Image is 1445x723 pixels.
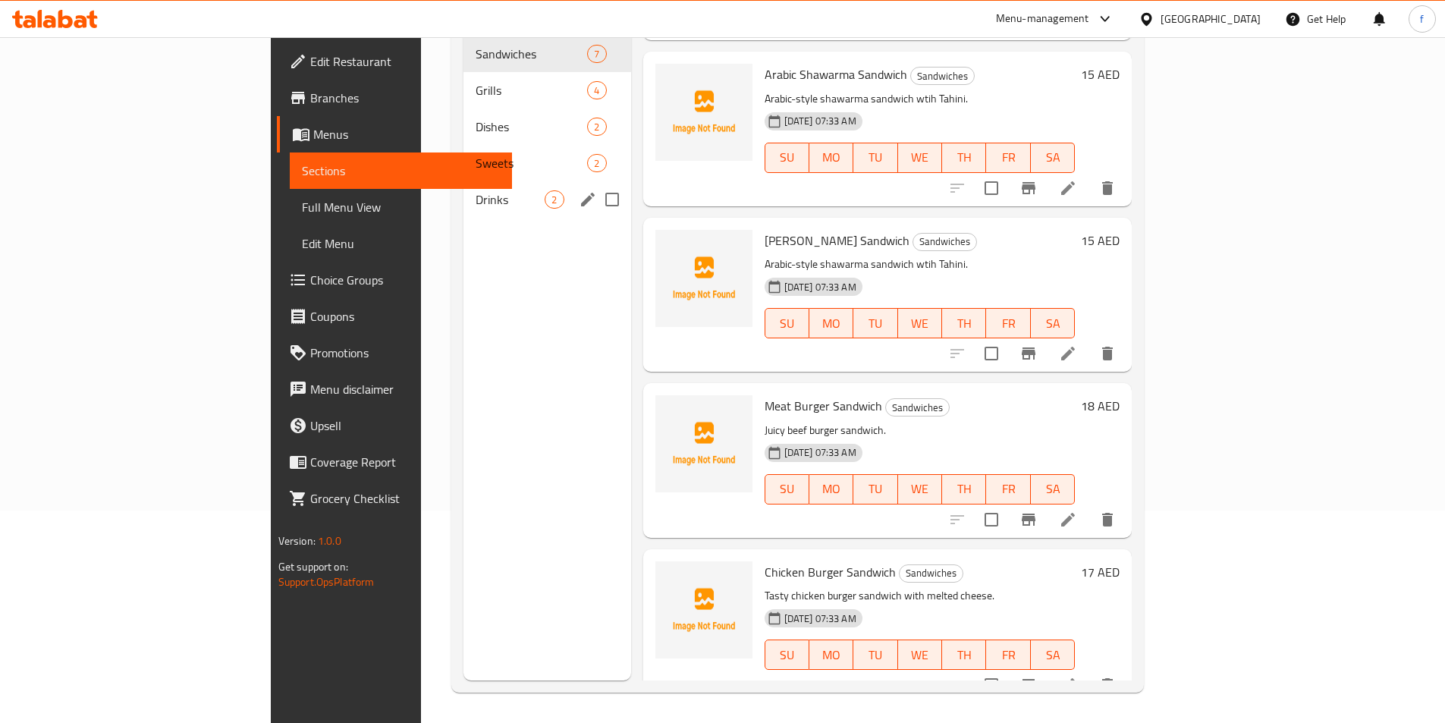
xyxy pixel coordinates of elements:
[277,116,512,152] a: Menus
[859,146,891,168] span: TU
[904,478,936,500] span: WE
[1089,335,1126,372] button: delete
[476,154,587,172] span: Sweets
[1037,478,1069,500] span: SA
[588,83,605,98] span: 4
[765,421,1076,440] p: Juicy beef burger sandwich.
[278,572,375,592] a: Support.OpsPlatform
[463,36,630,72] div: Sandwiches7
[310,271,500,289] span: Choice Groups
[942,474,986,505] button: TH
[765,308,809,338] button: SU
[778,280,862,294] span: [DATE] 07:33 AM
[1059,511,1077,529] a: Edit menu item
[986,640,1030,670] button: FR
[765,63,907,86] span: Arabic Shawarma Sandwich
[913,233,976,250] span: Sandwiches
[310,307,500,325] span: Coupons
[476,81,587,99] span: Grills
[277,298,512,335] a: Coupons
[815,146,847,168] span: MO
[310,89,500,107] span: Branches
[655,561,752,659] img: Chicken Burger Sandwich
[904,313,936,335] span: WE
[904,644,936,666] span: WE
[463,108,630,145] div: Dishes2
[1089,170,1126,206] button: delete
[815,644,847,666] span: MO
[899,564,963,583] div: Sandwiches
[809,308,853,338] button: MO
[302,234,500,253] span: Edit Menu
[310,52,500,71] span: Edit Restaurant
[1010,501,1047,538] button: Branch-specific-item
[948,644,980,666] span: TH
[1089,667,1126,703] button: delete
[1010,335,1047,372] button: Branch-specific-item
[1059,676,1077,694] a: Edit menu item
[904,146,936,168] span: WE
[277,262,512,298] a: Choice Groups
[898,474,942,505] button: WE
[778,611,862,626] span: [DATE] 07:33 AM
[277,43,512,80] a: Edit Restaurant
[771,313,803,335] span: SU
[765,474,809,505] button: SU
[277,480,512,517] a: Grocery Checklist
[1089,501,1126,538] button: delete
[277,407,512,444] a: Upsell
[771,644,803,666] span: SU
[996,10,1089,28] div: Menu-management
[765,90,1076,108] p: Arabic-style shawarma sandwich wtih Tahini.
[476,45,587,63] span: Sandwiches
[277,335,512,371] a: Promotions
[587,118,606,136] div: items
[588,47,605,61] span: 7
[771,478,803,500] span: SU
[778,445,862,460] span: [DATE] 07:33 AM
[853,640,897,670] button: TU
[853,474,897,505] button: TU
[1037,313,1069,335] span: SA
[310,453,500,471] span: Coverage Report
[463,181,630,218] div: Drinks2edit
[278,531,316,551] span: Version:
[1031,143,1075,173] button: SA
[278,557,348,577] span: Get support on:
[975,669,1007,701] span: Select to update
[277,444,512,480] a: Coverage Report
[942,640,986,670] button: TH
[992,644,1024,666] span: FR
[809,640,853,670] button: MO
[898,640,942,670] button: WE
[1420,11,1424,27] span: f
[975,338,1007,369] span: Select to update
[1081,230,1120,251] h6: 15 AED
[1037,146,1069,168] span: SA
[986,143,1030,173] button: FR
[655,395,752,492] img: Meat Burger Sandwich
[1081,395,1120,417] h6: 18 AED
[765,255,1076,274] p: Arabic-style shawarma sandwich wtih Tahini.
[900,564,963,582] span: Sandwiches
[765,143,809,173] button: SU
[948,478,980,500] span: TH
[290,189,512,225] a: Full Menu View
[1010,170,1047,206] button: Branch-specific-item
[948,146,980,168] span: TH
[898,308,942,338] button: WE
[476,118,587,136] span: Dishes
[809,474,853,505] button: MO
[587,154,606,172] div: items
[910,67,975,85] div: Sandwiches
[853,143,897,173] button: TU
[313,125,500,143] span: Menus
[1037,644,1069,666] span: SA
[1031,640,1075,670] button: SA
[986,308,1030,338] button: FR
[986,474,1030,505] button: FR
[942,308,986,338] button: TH
[992,313,1024,335] span: FR
[765,229,909,252] span: [PERSON_NAME] Sandwich
[1059,179,1077,197] a: Edit menu item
